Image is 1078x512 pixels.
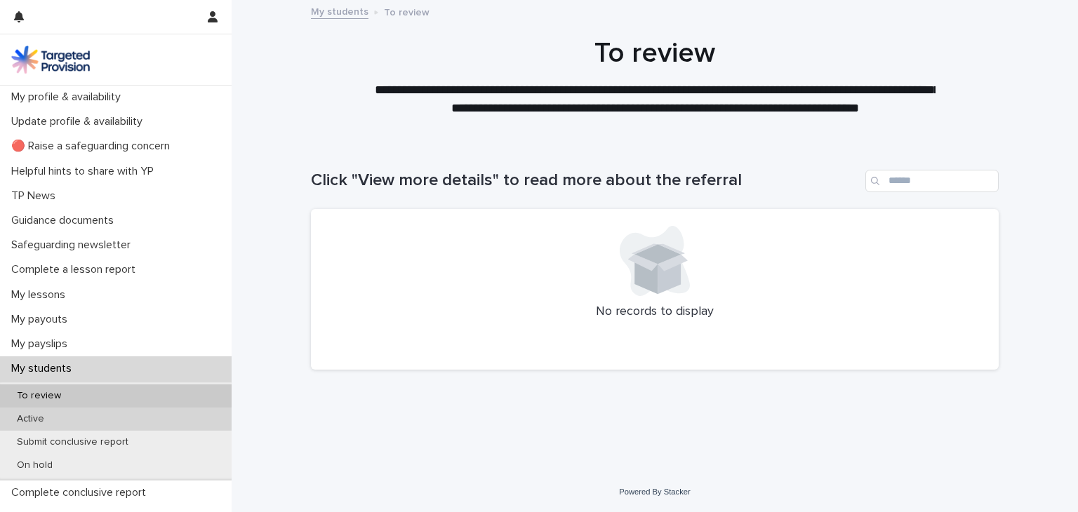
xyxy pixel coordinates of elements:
p: My payouts [6,313,79,326]
p: Update profile & availability [6,115,154,128]
p: Submit conclusive report [6,436,140,448]
p: On hold [6,459,64,471]
p: My students [6,362,83,375]
h1: To review [311,36,999,70]
p: Active [6,413,55,425]
p: My profile & availability [6,90,132,104]
p: To review [6,390,72,402]
p: Guidance documents [6,214,125,227]
p: Helpful hints to share with YP [6,165,165,178]
p: My lessons [6,288,76,302]
h1: Click "View more details" to read more about the referral [311,170,860,191]
p: To review [384,4,430,19]
p: No records to display [328,304,982,320]
p: Complete conclusive report [6,486,157,499]
p: Safeguarding newsletter [6,238,142,252]
p: Complete a lesson report [6,263,147,276]
a: Powered By Stacker [619,487,690,496]
input: Search [865,170,999,192]
img: M5nRWzHhSzIhMunXDL62 [11,46,90,74]
p: TP News [6,189,67,203]
p: 🔴 Raise a safeguarding concern [6,140,181,153]
p: My payslips [6,337,79,351]
a: My students [311,3,368,19]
